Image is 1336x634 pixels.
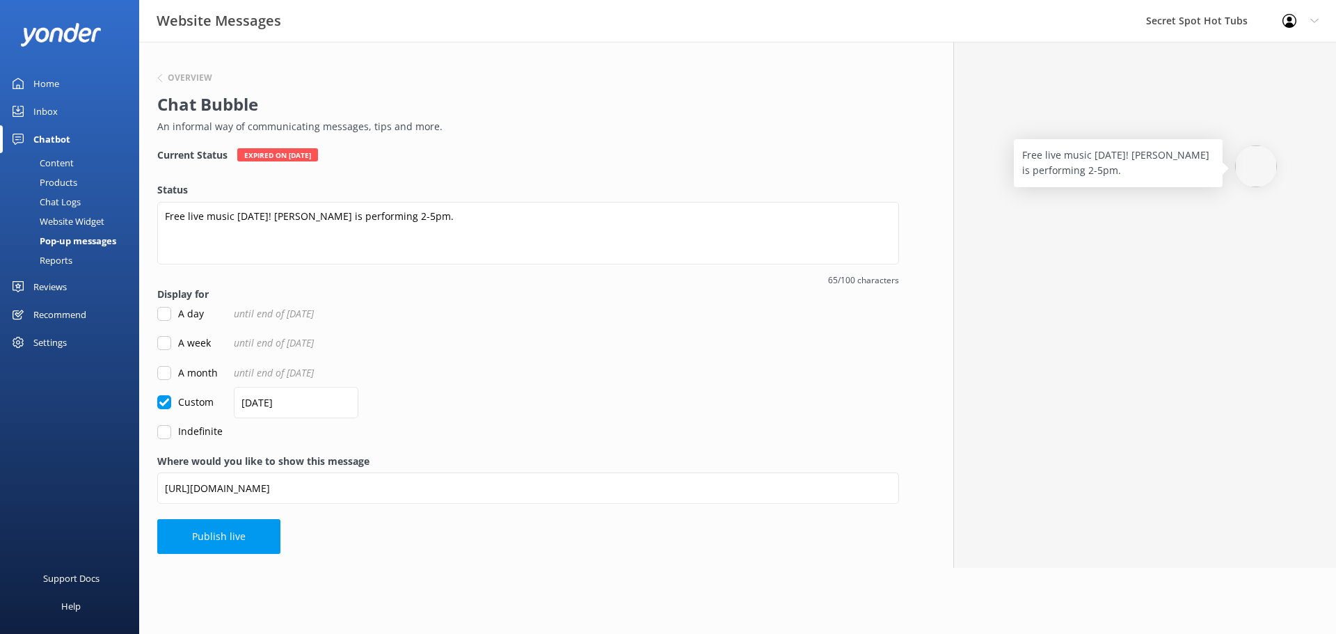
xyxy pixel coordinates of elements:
[21,23,101,46] img: yonder-white-logo.png
[157,454,899,469] label: Where would you like to show this message
[8,251,72,270] div: Reports
[157,519,280,554] button: Publish live
[168,74,212,82] h6: Overview
[157,287,899,302] label: Display for
[1022,148,1214,179] p: Free live music [DATE]! [PERSON_NAME] is performing 2-5pm.
[234,306,314,322] span: until end of [DATE]
[157,74,212,82] button: Overview
[43,564,100,592] div: Support Docs
[157,182,899,198] label: Status
[8,153,74,173] div: Content
[33,125,70,153] div: Chatbot
[157,148,228,161] h4: Current Status
[8,251,139,270] a: Reports
[157,335,211,351] label: A week
[33,301,86,328] div: Recommend
[234,365,314,381] span: until end of [DATE]
[33,97,58,125] div: Inbox
[157,91,892,118] h2: Chat Bubble
[237,148,318,161] div: Expired on [DATE]
[157,365,218,381] label: A month
[8,153,139,173] a: Content
[8,192,81,212] div: Chat Logs
[157,119,892,134] p: An informal way of communicating messages, tips and more.
[61,592,81,620] div: Help
[157,306,204,322] label: A day
[157,473,899,504] input: https://www.example.com/page
[234,335,314,351] span: until end of [DATE]
[33,70,59,97] div: Home
[8,231,116,251] div: Pop-up messages
[33,328,67,356] div: Settings
[8,212,139,231] a: Website Widget
[8,212,104,231] div: Website Widget
[157,274,899,287] span: 65/100 characters
[8,173,77,192] div: Products
[157,10,281,32] h3: Website Messages
[234,387,358,418] input: dd/mm/yyyy
[33,273,67,301] div: Reviews
[157,202,899,264] textarea: Free live music [DATE]! [PERSON_NAME] is performing 2-5pm.
[8,231,139,251] a: Pop-up messages
[157,395,214,410] label: Custom
[8,192,139,212] a: Chat Logs
[8,173,139,192] a: Products
[157,424,223,439] label: Indefinite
